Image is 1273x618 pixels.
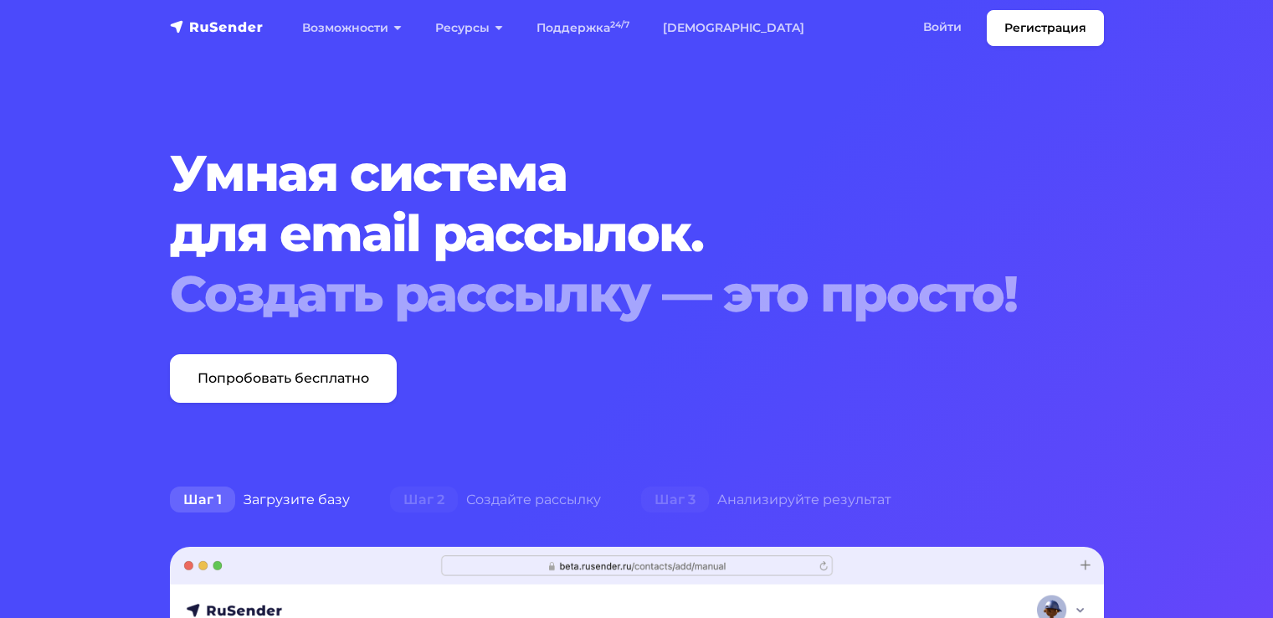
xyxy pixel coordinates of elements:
[150,483,370,517] div: Загрузите базу
[170,354,397,403] a: Попробовать бесплатно
[370,483,621,517] div: Создайте рассылку
[390,487,458,513] span: Шаг 2
[987,10,1104,46] a: Регистрация
[285,11,418,45] a: Возможности
[170,264,1024,324] div: Создать рассылку — это просто!
[170,143,1024,324] h1: Умная система для email рассылок.
[170,487,235,513] span: Шаг 1
[170,18,264,35] img: RuSender
[641,487,709,513] span: Шаг 3
[418,11,520,45] a: Ресурсы
[520,11,646,45] a: Поддержка24/7
[610,19,629,30] sup: 24/7
[906,10,978,44] a: Войти
[646,11,821,45] a: [DEMOGRAPHIC_DATA]
[621,483,911,517] div: Анализируйте результат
